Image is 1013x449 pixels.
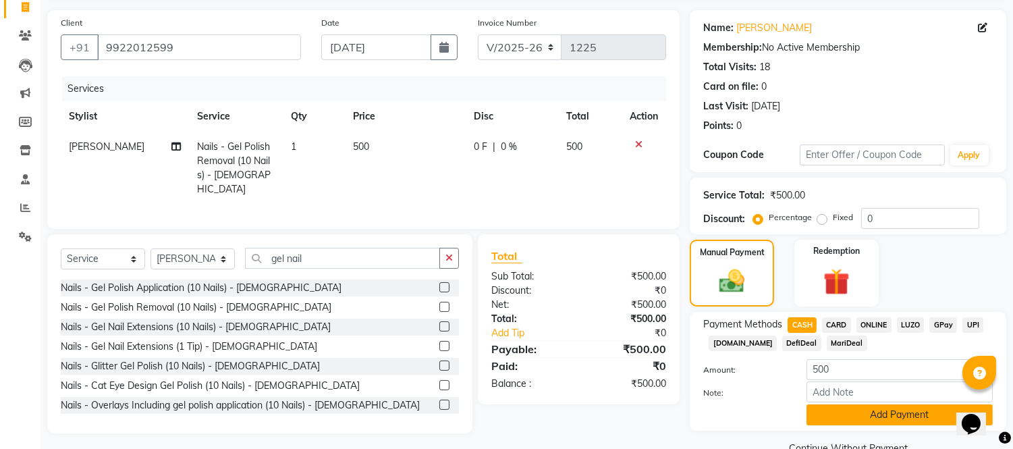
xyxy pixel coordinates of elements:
div: Sub Total: [481,269,579,284]
div: 18 [759,60,770,74]
div: 0 [736,119,742,133]
th: Stylist [61,101,190,132]
th: Price [345,101,466,132]
span: Total [491,249,522,263]
label: Fixed [833,211,853,223]
div: Discount: [481,284,579,298]
div: Membership: [703,41,762,55]
div: Nails - Gel Polish Removal (10 Nails) - [DEMOGRAPHIC_DATA] [61,300,331,315]
span: Payment Methods [703,317,782,332]
span: Nails - Gel Polish Removal (10 Nails) - [DEMOGRAPHIC_DATA] [198,140,271,195]
div: Last Visit: [703,99,748,113]
div: Nails - Overlays Including gel polish application (10 Nails) - [DEMOGRAPHIC_DATA] [61,398,420,413]
div: Nails - Gel Polish Application (10 Nails) - [DEMOGRAPHIC_DATA] [61,281,341,295]
div: [DATE] [751,99,780,113]
div: ₹0 [579,358,677,374]
label: Invoice Number [478,17,537,29]
label: Date [321,17,339,29]
iframe: chat widget [956,395,1000,435]
span: CARD [822,317,851,333]
span: 500 [567,140,583,153]
label: Percentage [769,211,812,223]
div: ₹500.00 [770,188,805,203]
label: Amount: [693,364,796,376]
div: Points: [703,119,734,133]
span: 500 [353,140,369,153]
div: Discount: [703,212,745,226]
div: No Active Membership [703,41,993,55]
div: Total: [481,312,579,326]
div: Card on file: [703,80,759,94]
div: Nails - Cat Eye Design Gel Polish (10 Nails) - [DEMOGRAPHIC_DATA] [61,379,360,393]
span: 0 F [474,140,487,154]
a: [PERSON_NAME] [736,21,812,35]
div: ₹500.00 [579,312,677,326]
img: _gift.svg [815,265,858,298]
div: 0 [761,80,767,94]
span: GPay [929,317,957,333]
th: Qty [283,101,345,132]
span: [PERSON_NAME] [69,140,144,153]
input: Search by Name/Mobile/Email/Code [97,34,301,60]
span: [DOMAIN_NAME] [709,336,777,351]
label: Client [61,17,82,29]
button: +91 [61,34,99,60]
div: Paid: [481,358,579,374]
div: ₹0 [579,284,677,298]
div: ₹500.00 [579,298,677,312]
span: UPI [962,317,983,333]
div: Net: [481,298,579,312]
img: _cash.svg [711,267,752,296]
input: Add Note [806,381,993,402]
div: Service Total: [703,188,765,203]
label: Note: [693,387,796,399]
span: 0 % [501,140,517,154]
label: Manual Payment [700,246,765,259]
div: Nails - Gel Nail Extensions (1 Tip) - [DEMOGRAPHIC_DATA] [61,340,317,354]
th: Disc [466,101,558,132]
label: Redemption [813,245,860,257]
input: Enter Offer / Coupon Code [800,144,944,165]
div: ₹500.00 [579,341,677,357]
div: Services [62,76,676,101]
span: 1 [291,140,296,153]
div: ₹500.00 [579,377,677,391]
div: ₹0 [595,326,677,340]
input: Amount [806,359,993,380]
th: Service [190,101,283,132]
span: LUZO [897,317,925,333]
a: Add Tip [481,326,595,340]
span: MariDeal [827,336,867,351]
div: Nails - Glitter Gel Polish (10 Nails) - [DEMOGRAPHIC_DATA] [61,359,320,373]
span: DefiDeal [782,336,821,351]
div: Nails - Gel Nail Extensions (10 Nails) - [DEMOGRAPHIC_DATA] [61,320,331,334]
div: Name: [703,21,734,35]
span: ONLINE [856,317,892,333]
th: Total [559,101,622,132]
div: ₹500.00 [579,269,677,284]
th: Action [622,101,666,132]
span: | [493,140,495,154]
button: Apply [950,145,989,165]
div: Payable: [481,341,579,357]
div: Coupon Code [703,148,800,162]
button: Add Payment [806,404,993,425]
div: Total Visits: [703,60,757,74]
input: Search or Scan [245,248,440,269]
div: Balance : [481,377,579,391]
span: CASH [788,317,817,333]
